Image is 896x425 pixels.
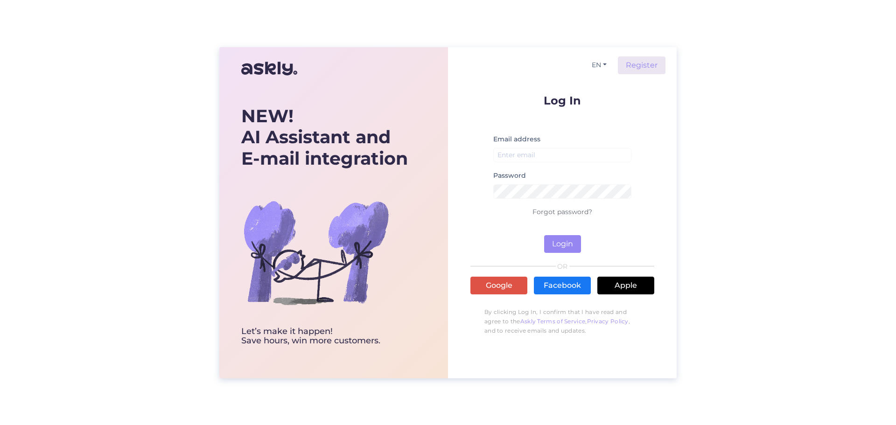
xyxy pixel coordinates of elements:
button: Login [544,235,581,253]
b: NEW! [241,105,294,127]
input: Enter email [493,148,631,162]
img: bg-askly [241,178,391,327]
label: Password [493,171,526,181]
a: Google [470,277,527,294]
a: Register [618,56,665,74]
a: Privacy Policy [587,318,629,325]
a: Apple [597,277,654,294]
a: Forgot password? [532,208,592,216]
label: Email address [493,134,540,144]
span: OR [556,263,569,270]
a: Askly Terms of Service [520,318,586,325]
button: EN [588,58,610,72]
p: Log In [470,95,654,106]
div: AI Assistant and E-mail integration [241,105,408,169]
img: Askly [241,57,297,80]
div: Let’s make it happen! Save hours, win more customers. [241,327,408,346]
a: Facebook [534,277,591,294]
p: By clicking Log In, I confirm that I have read and agree to the , , and to receive emails and upd... [470,303,654,340]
